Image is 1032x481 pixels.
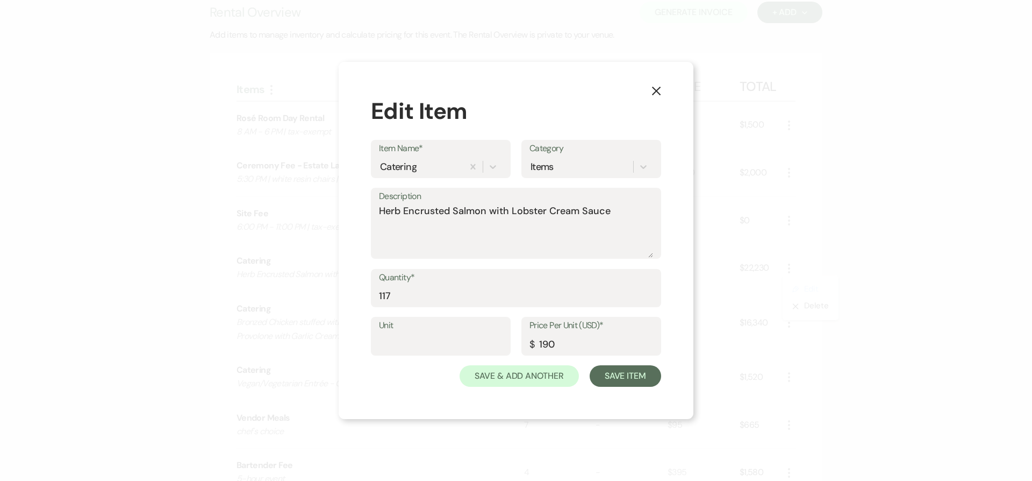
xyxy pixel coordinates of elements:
[379,270,653,286] label: Quantity*
[529,318,653,334] label: Price Per Unit (USD)*
[379,141,503,157] label: Item Name*
[379,189,653,204] label: Description
[379,204,653,258] textarea: Herb Encrusted Salmon with Lobster Cream Sauce
[531,159,554,174] div: Items
[379,318,503,334] label: Unit
[590,365,661,387] button: Save Item
[529,337,534,352] div: $
[460,365,579,387] button: Save & Add Another
[529,141,653,157] label: Category
[380,159,417,174] div: Catering
[371,94,661,128] div: Edit Item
